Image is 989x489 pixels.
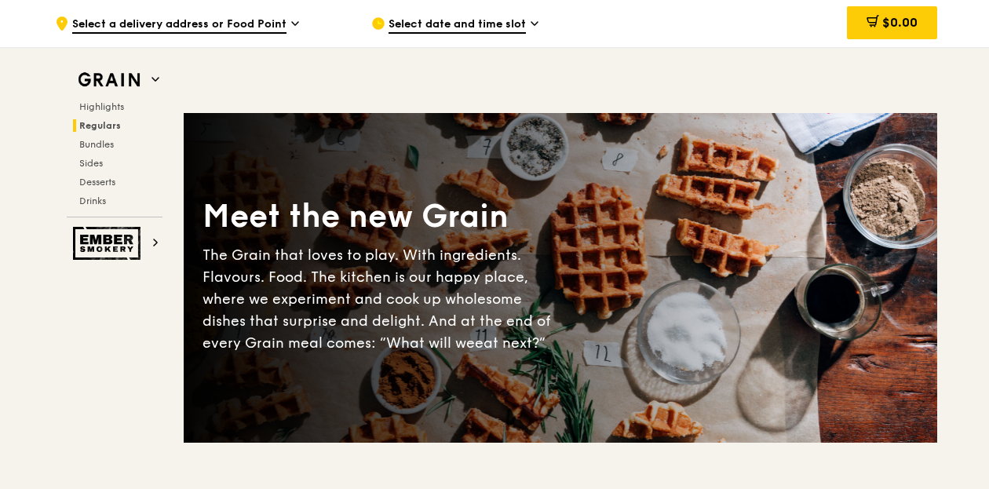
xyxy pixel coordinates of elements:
[203,244,560,354] div: The Grain that loves to play. With ingredients. Flavours. Food. The kitchen is our happy place, w...
[79,101,124,112] span: Highlights
[79,158,103,169] span: Sides
[203,195,560,238] div: Meet the new Grain
[389,16,526,34] span: Select date and time slot
[475,334,546,352] span: eat next?”
[79,195,106,206] span: Drinks
[882,15,918,30] span: $0.00
[73,66,145,94] img: Grain web logo
[72,16,286,34] span: Select a delivery address or Food Point
[73,227,145,260] img: Ember Smokery web logo
[79,120,121,131] span: Regulars
[79,177,115,188] span: Desserts
[79,139,114,150] span: Bundles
